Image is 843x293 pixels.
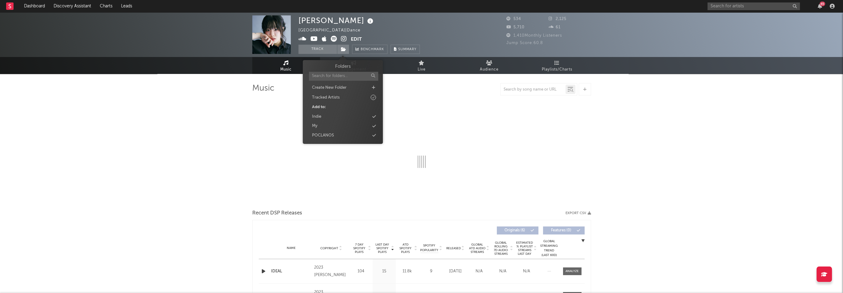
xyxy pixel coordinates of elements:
div: 45 [820,2,825,6]
div: 104 [351,268,371,275]
input: Search for artists [707,2,800,10]
div: 15 [374,268,394,275]
span: Global Rolling 7D Audio Streams [492,241,509,256]
span: Last Day Spotify Plays [374,243,391,254]
button: Originals(6) [497,226,538,234]
span: Audience [480,66,499,73]
a: Live [388,57,456,74]
span: 1,410 Monthly Listeners [506,34,562,38]
button: Features(0) [543,226,585,234]
div: Tracked Artists [312,95,340,101]
button: Summary [391,45,420,54]
div: N/A [492,268,513,275]
h3: Folders [335,63,351,70]
button: Edit [351,36,362,43]
span: Released [446,246,461,250]
span: Estimated % Playlist Streams Last Day [516,241,533,256]
span: Features ( 0 ) [547,229,575,232]
div: Indie [312,114,321,120]
span: Spotify Popularity [420,243,438,253]
div: Global Streaming Trend (Last 60D) [540,239,558,258]
div: [GEOGRAPHIC_DATA] | Dance [298,27,367,34]
span: Jump Score: 60.8 [506,41,543,45]
span: Summary [398,48,416,51]
span: ATD Spotify Plays [397,243,414,254]
div: 2023 [PERSON_NAME] [314,264,348,279]
span: 534 [506,17,521,21]
a: Music [252,57,320,74]
span: Global ATD Audio Streams [469,243,486,254]
button: Track [298,45,337,54]
input: Search by song name or URL [501,87,565,92]
div: Name [271,246,311,250]
a: Engagement [320,57,388,74]
div: POCLANOS [312,132,334,139]
span: Benchmark [361,46,384,53]
span: Music [280,66,292,73]
span: Live [418,66,426,73]
a: Playlists/Charts [523,57,591,74]
span: Copyright [320,246,338,250]
div: [PERSON_NAME] [298,15,375,26]
span: Recent DSP Releases [252,210,302,217]
div: N/A [516,268,537,275]
div: N/A [469,268,489,275]
div: Create New Folder [312,85,347,91]
span: 5,710 [506,25,525,29]
a: Benchmark [352,45,387,54]
span: Playlists/Charts [542,66,572,73]
button: 45 [818,4,822,9]
span: 2,125 [549,17,566,21]
input: Search for folders... [309,72,378,81]
button: Export CSV [565,211,591,215]
span: Originals ( 6 ) [501,229,529,232]
div: My [312,123,318,129]
div: 11.8k [397,268,417,275]
div: [DATE] [445,268,466,275]
span: 61 [549,25,561,29]
span: 7 Day Spotify Plays [351,243,367,254]
div: 9 [420,268,442,275]
div: Add to: [312,104,326,110]
a: IDEAL [271,268,311,275]
a: Audience [456,57,523,74]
